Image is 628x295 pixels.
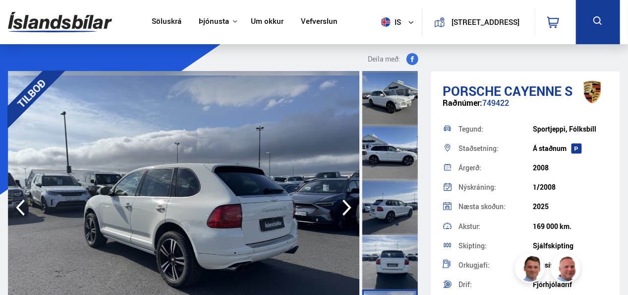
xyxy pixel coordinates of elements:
div: Akstur: [458,223,533,230]
span: Deila með: [368,53,400,65]
a: Söluskrá [152,17,181,27]
button: Þjónusta [199,17,229,26]
div: Árgerð: [458,164,533,171]
button: is [377,7,422,37]
div: 749422 [443,98,608,118]
div: Sportjeppi, Fólksbíll [533,125,607,133]
img: FbJEzSuNWCJXmdc-.webp [516,255,546,285]
span: is [377,17,402,27]
div: 169 000 km. [533,222,607,230]
div: Fjórhjóladrif [533,281,607,289]
button: Open LiveChat chat widget [8,4,38,34]
div: Drif: [458,281,533,288]
div: Orkugjafi: [458,262,533,269]
button: [STREET_ADDRESS] [449,18,522,26]
div: Á staðnum [533,145,607,152]
div: Næsta skoðun: [458,203,533,210]
div: Tegund: [458,126,533,133]
div: 2008 [533,164,607,172]
img: siFngHWaQ9KaOqBr.png [552,255,582,285]
div: Nýskráning: [458,184,533,191]
a: Um okkur [251,17,284,27]
span: Raðnúmer: [443,97,482,108]
div: Staðsetning: [458,145,533,152]
span: Porsche [443,82,501,100]
span: Cayenne S [504,82,572,100]
img: G0Ugv5HjCgRt.svg [8,6,112,38]
a: [STREET_ADDRESS] [428,8,529,36]
div: 1/2008 [533,183,607,191]
div: 2025 [533,203,607,211]
img: svg+xml;base64,PHN2ZyB4bWxucz0iaHR0cDovL3d3dy53My5vcmcvMjAwMC9zdmciIHdpZHRoPSI1MTIiIGhlaWdodD0iNT... [381,17,391,27]
div: Sjálfskipting [533,242,607,250]
a: Vefverslun [301,17,338,27]
img: brand logo [572,76,612,107]
div: Skipting: [458,242,533,249]
button: Deila með: [364,53,422,65]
